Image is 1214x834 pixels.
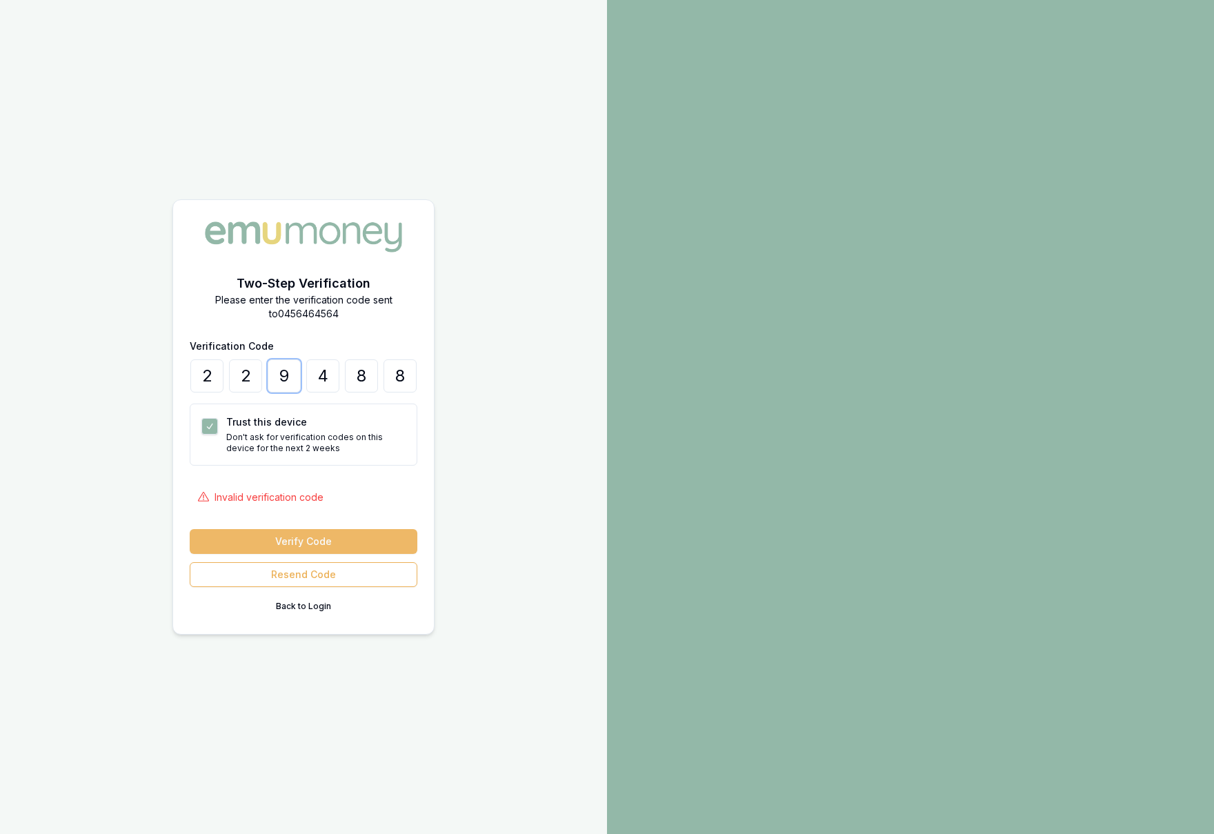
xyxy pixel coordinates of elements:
label: Verification Code [190,340,274,352]
label: Trust this device [226,416,307,428]
p: Please enter the verification code sent to 0456464564 [190,293,417,321]
button: Back to Login [190,595,417,617]
p: Don't ask for verification codes on this device for the next 2 weeks [226,432,406,454]
img: Emu Money [200,217,407,257]
button: Resend Code [190,562,417,587]
h2: Two-Step Verification [190,274,417,293]
p: Invalid verification code [215,490,324,504]
button: Verify Code [190,529,417,554]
